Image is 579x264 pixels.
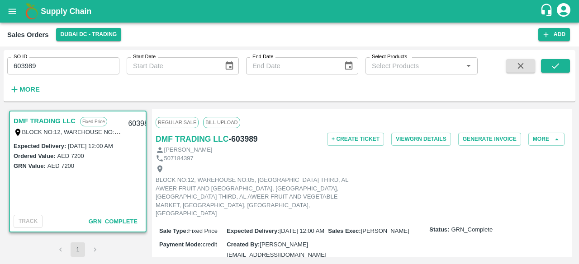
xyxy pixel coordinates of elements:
[52,242,104,257] nav: pagination navigation
[203,117,240,128] span: Bill Upload
[391,133,451,146] button: ViewGRN Details
[156,176,359,218] p: BLOCK NO:12, WAREHOUSE NO:05, [GEOGRAPHIC_DATA] THIRD, AL AWEER FRUIT AND [GEOGRAPHIC_DATA], [GEO...
[127,57,217,74] input: Start Date
[14,53,27,60] label: SO ID
[123,113,157,134] div: 603989
[252,53,273,60] label: End Date
[227,241,260,248] label: Created By :
[7,29,49,41] div: Sales Orders
[133,53,156,60] label: Start Date
[80,117,107,126] p: Fixed Price
[538,28,570,41] button: Add
[56,28,122,41] button: Select DC
[14,153,55,159] label: Ordered Value:
[41,7,91,16] b: Supply Chain
[41,5,540,18] a: Supply Chain
[372,53,407,60] label: Select Products
[164,146,213,154] p: [PERSON_NAME]
[429,226,449,234] label: Status:
[47,162,74,169] label: AED 7200
[227,227,279,234] label: Expected Delivery :
[159,241,203,248] label: Payment Mode :
[57,153,84,159] label: AED 7200
[528,133,565,146] button: More
[19,86,40,93] strong: More
[228,133,257,145] h6: - 603989
[540,3,555,19] div: customer-support
[246,57,337,74] input: End Date
[463,60,475,72] button: Open
[327,133,384,146] button: + Create Ticket
[156,133,228,145] a: DMF TRADING LLC
[164,154,194,163] p: 507184397
[23,2,41,20] img: logo
[159,227,188,234] label: Sale Type :
[89,218,138,225] span: GRN_Complete
[14,115,76,127] a: DMF TRADING LLC
[328,227,361,234] label: Sales Exec :
[7,82,42,97] button: More
[68,143,113,149] label: [DATE] 12:00 AM
[340,57,357,74] button: Choose date
[156,117,199,128] span: Regular Sale
[451,226,493,234] span: GRN_Complete
[555,2,572,21] div: account of current user
[7,57,119,74] input: Enter SO ID
[227,241,326,258] span: [PERSON_NAME][EMAIL_ADDRESS][DOMAIN_NAME]
[458,133,521,146] button: Generate Invoice
[188,227,218,234] span: Fixed Price
[203,241,217,248] span: credit
[14,162,46,169] label: GRN Value:
[221,57,238,74] button: Choose date
[2,1,23,22] button: open drawer
[14,143,66,149] label: Expected Delivery :
[71,242,85,257] button: page 1
[368,60,460,72] input: Select Products
[280,227,324,234] span: [DATE] 12:00 AM
[361,227,409,234] span: [PERSON_NAME]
